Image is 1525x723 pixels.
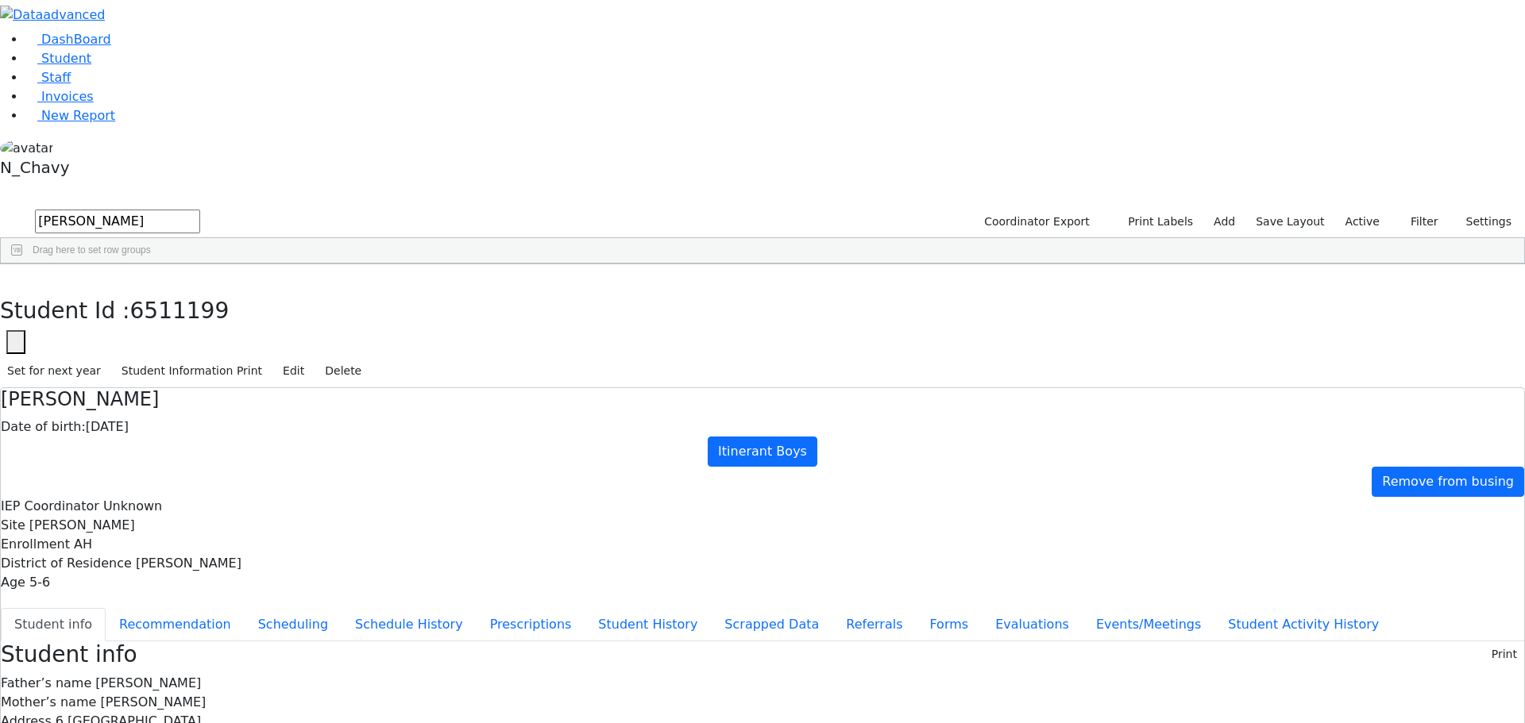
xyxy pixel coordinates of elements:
[1,417,86,436] label: Date of birth:
[29,575,50,590] span: 5-6
[29,517,135,533] span: [PERSON_NAME]
[982,608,1083,641] button: Evaluations
[41,51,91,66] span: Student
[974,210,1097,234] button: Coordinator Export
[1382,474,1514,489] span: Remove from busing
[25,108,115,123] a: New Report
[41,108,115,123] span: New Report
[318,359,369,383] button: Delete
[130,298,230,324] span: 6511199
[1,641,137,668] h3: Student info
[1,693,96,712] label: Mother’s name
[1,608,106,641] button: Student info
[276,359,311,383] button: Edit
[1,554,132,573] label: District of Residence
[1372,467,1524,497] a: Remove from busing
[114,359,269,383] button: Student Information Print
[25,89,94,104] a: Invoices
[1,417,1524,436] div: [DATE]
[477,608,585,641] button: Prescriptions
[585,608,711,641] button: Student History
[708,436,817,467] a: Itinerant Boys
[33,244,151,256] span: Drag here to set row groups
[1,516,25,535] label: Site
[342,608,477,641] button: Schedule History
[103,498,162,513] span: Unknown
[916,608,982,641] button: Forms
[1249,210,1331,234] button: Save Layout
[41,70,71,85] span: Staff
[832,608,916,641] button: Referrals
[1446,210,1519,234] button: Settings
[1110,210,1200,234] button: Print Labels
[1214,608,1392,641] button: Student Activity History
[100,694,206,710] span: [PERSON_NAME]
[41,89,94,104] span: Invoices
[1484,642,1524,667] button: Print
[41,32,111,47] span: DashBoard
[25,32,111,47] a: DashBoard
[74,536,92,552] span: AH
[1338,210,1387,234] label: Active
[1390,210,1446,234] button: Filter
[95,675,201,690] span: [PERSON_NAME]
[1,674,91,693] label: Father’s name
[245,608,342,641] button: Scheduling
[25,70,71,85] a: Staff
[136,556,241,571] span: [PERSON_NAME]
[1,388,1524,411] h4: [PERSON_NAME]
[1,535,70,554] label: Enrollment
[25,51,91,66] a: Student
[1,497,99,516] label: IEP Coordinator
[1,573,25,592] label: Age
[1206,210,1242,234] a: Add
[35,210,200,233] input: Search
[106,608,245,641] button: Recommendation
[711,608,832,641] button: Scrapped Data
[1083,608,1214,641] button: Events/Meetings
